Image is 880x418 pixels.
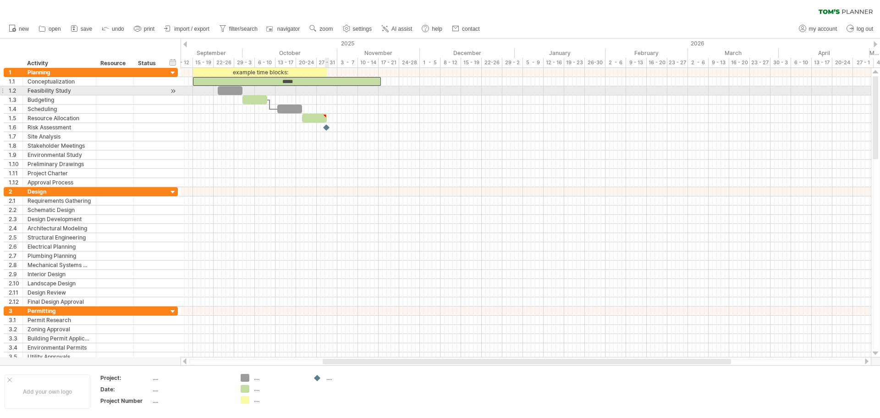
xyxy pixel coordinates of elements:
div: 2.2 [9,206,22,214]
div: Mechanical Systems Design [27,261,91,269]
div: April 2026 [779,48,869,58]
span: contact [462,26,480,32]
div: Resource [100,59,128,68]
div: 23 - 27 [667,58,688,67]
a: print [132,23,157,35]
div: Building Permit Application [27,334,91,343]
div: September 2025 [152,48,242,58]
div: 2.9 [9,270,22,279]
div: October 2025 [242,48,337,58]
span: help [432,26,442,32]
div: Project Number [100,397,151,405]
div: 16 - 20 [647,58,667,67]
div: 15 - 19 [193,58,214,67]
div: Status [138,59,158,68]
div: 6 - 10 [255,58,275,67]
div: Permit Research [27,316,91,324]
div: 9 - 13 [626,58,647,67]
div: Conceptualization [27,77,91,86]
div: 30 - 3 [770,58,791,67]
div: 1.11 [9,169,22,178]
div: Zoning Approval [27,325,91,334]
div: .... [254,385,304,393]
div: Final Design Approval [27,297,91,306]
div: 26-30 [585,58,605,67]
div: 16 - 20 [729,58,750,67]
div: 19 - 23 [564,58,585,67]
div: 2 - 6 [688,58,709,67]
div: Risk Assessment [27,123,91,132]
div: .... [153,397,230,405]
div: 15 - 19 [461,58,482,67]
a: navigator [265,23,302,35]
span: open [49,26,61,32]
div: Resource Allocation [27,114,91,123]
div: Date: [100,385,151,393]
div: 24-28 [399,58,420,67]
span: filter/search [229,26,258,32]
div: .... [153,374,230,382]
div: 2.1 [9,196,22,205]
div: Scheduling [27,105,91,113]
div: Approval Process [27,178,91,187]
div: Architectural Modeling [27,224,91,233]
div: 23 - 27 [750,58,770,67]
div: November 2025 [337,48,420,58]
a: open [36,23,64,35]
div: example time blocks: [193,68,327,77]
a: undo [99,23,127,35]
div: Budgeting [27,95,91,104]
a: my account [797,23,840,35]
div: 1.4 [9,105,22,113]
div: 1.6 [9,123,22,132]
div: 2.7 [9,251,22,260]
div: 17 - 21 [379,58,399,67]
div: 20-24 [832,58,853,67]
div: 2.6 [9,242,22,251]
div: 2 [9,187,22,196]
a: AI assist [379,23,415,35]
span: zoom [319,26,333,32]
div: Plumbing Planning [27,251,91,260]
div: Design Development [27,215,91,223]
div: 1.12 [9,178,22,187]
div: 1 [9,68,22,77]
div: .... [153,385,230,393]
div: 2 - 6 [605,58,626,67]
div: 22-26 [482,58,502,67]
div: 10 - 14 [358,58,379,67]
span: new [19,26,29,32]
div: Design [27,187,91,196]
div: 29 - 3 [234,58,255,67]
div: 1.9 [9,150,22,159]
div: 1.1 [9,77,22,86]
div: Planning [27,68,91,77]
div: February 2026 [605,48,688,58]
a: contact [450,23,483,35]
div: Landscape Design [27,279,91,288]
div: Environmental Study [27,150,91,159]
div: 9 - 13 [709,58,729,67]
div: 22-26 [214,58,234,67]
a: zoom [307,23,335,35]
div: 3 - 7 [337,58,358,67]
div: 2.4 [9,224,22,233]
div: 3.3 [9,334,22,343]
span: my account [809,26,837,32]
div: 6 - 10 [791,58,812,67]
span: import / export [174,26,209,32]
div: 3.5 [9,352,22,361]
div: 27 - 1 [853,58,874,67]
div: .... [326,374,376,382]
a: log out [844,23,876,35]
div: Stakeholder Meetings [27,141,91,150]
div: 13 - 17 [275,58,296,67]
div: 2.8 [9,261,22,269]
div: 3.1 [9,316,22,324]
div: Site Analysis [27,132,91,141]
div: 2.5 [9,233,22,242]
div: Project: [100,374,151,382]
div: 1.10 [9,160,22,168]
span: undo [112,26,124,32]
div: 8 - 12 [440,58,461,67]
